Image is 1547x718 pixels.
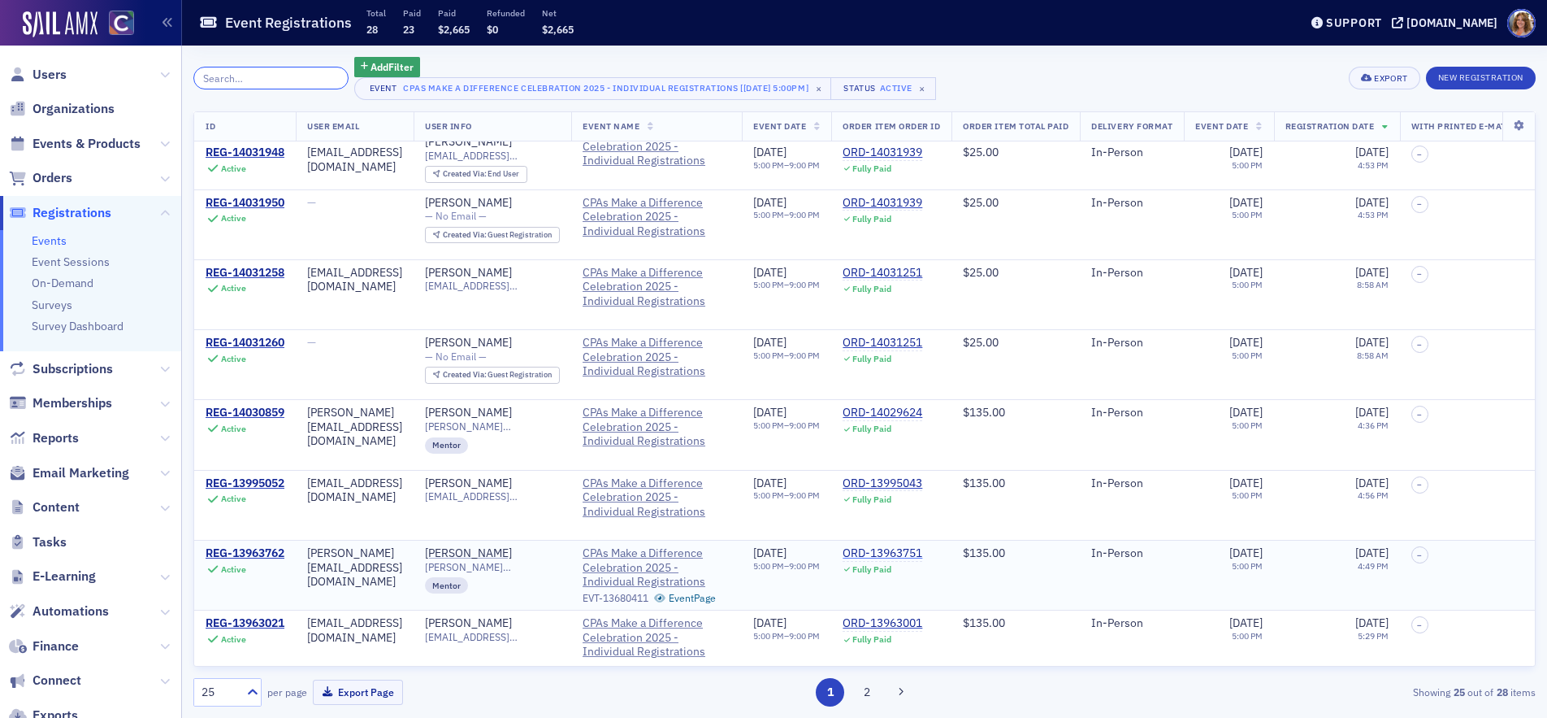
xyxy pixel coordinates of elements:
[583,476,730,520] span: CPAs Make a Difference Celebration 2025 - Individual Registrations
[425,350,487,363] span: — No Email —
[843,83,877,94] div: Status
[789,630,820,642] time: 9:00 PM
[403,7,421,19] p: Paid
[1232,209,1263,220] time: 5:00 PM
[221,564,246,575] div: Active
[753,195,786,210] span: [DATE]
[9,533,67,551] a: Tasks
[9,360,113,378] a: Subscriptions
[438,23,470,36] span: $2,665
[1099,685,1536,699] div: Showing out of items
[32,135,141,153] span: Events & Products
[221,163,246,174] div: Active
[201,684,237,701] div: 25
[1232,420,1263,431] time: 5:00 PM
[1091,146,1172,161] div: In-Person
[1229,546,1263,560] span: [DATE]
[425,490,560,503] span: [EMAIL_ADDRESS][DOMAIN_NAME]
[9,498,80,516] a: Content
[366,23,378,36] span: 28
[583,120,639,132] span: Event Name
[1232,560,1263,572] time: 5:00 PM
[963,195,999,210] span: $25.00
[812,81,826,96] span: ×
[1355,335,1389,350] span: [DATE]
[1326,15,1382,30] div: Support
[425,437,468,454] div: Mentor
[206,616,284,631] a: REG-13963021
[583,266,730,309] a: CPAs Make a Difference Celebration 2025 - Individual Registrations
[1229,616,1263,630] span: [DATE]
[206,336,284,350] a: REG-14031260
[1232,350,1263,361] time: 5:00 PM
[1229,405,1263,420] span: [DATE]
[1411,120,1538,132] span: With Printed E-Materials
[32,464,129,482] span: Email Marketing
[9,135,141,153] a: Events & Products
[425,561,560,573] span: [PERSON_NAME][EMAIL_ADDRESS][DOMAIN_NAME]
[753,490,784,501] time: 5:00 PM
[366,7,386,19] p: Total
[443,369,488,380] span: Created Via :
[843,146,922,161] a: ORD-14031939
[221,213,246,224] div: Active
[221,424,246,434] div: Active
[843,406,922,420] a: ORD-14029624
[425,120,472,132] span: User Info
[583,616,730,659] a: CPAs Make a Difference Celebration 2025 - Individual Registrations
[1232,490,1263,501] time: 5:00 PM
[267,685,307,699] label: per page
[880,83,912,94] div: Active
[1417,410,1422,420] span: –
[852,564,891,575] div: Fully Paid
[789,209,820,220] time: 9:00 PM
[307,266,402,294] div: [EMAIL_ADDRESS][DOMAIN_NAME]
[1355,476,1389,490] span: [DATE]
[1426,69,1536,84] a: New Registration
[425,266,512,281] a: [PERSON_NAME]
[1355,546,1389,560] span: [DATE]
[963,616,1005,630] span: $135.00
[225,13,352,33] h1: Event Registrations
[753,420,784,431] time: 5:00 PM
[1232,630,1263,642] time: 5:00 PM
[542,7,574,19] p: Net
[542,23,574,36] span: $2,665
[1358,420,1389,431] time: 4:36 PM
[1355,405,1389,420] span: [DATE]
[852,354,891,364] div: Fully Paid
[753,120,806,132] span: Event Date
[1229,476,1263,490] span: [DATE]
[206,406,284,420] div: REG-14030859
[32,672,81,690] span: Connect
[221,354,246,364] div: Active
[1417,199,1422,209] span: –
[32,637,79,655] span: Finance
[403,23,414,36] span: 23
[9,464,129,482] a: Email Marketing
[307,406,402,449] div: [PERSON_NAME][EMAIL_ADDRESS][DOMAIN_NAME]
[789,490,820,501] time: 9:00 PM
[1357,350,1389,361] time: 8:58 AM
[1355,616,1389,630] span: [DATE]
[206,196,284,211] a: REG-14031950
[753,350,784,361] time: 5:00 PM
[1195,120,1248,132] span: Event Date
[425,336,512,350] a: [PERSON_NAME]
[1417,269,1422,279] span: –
[32,429,79,447] span: Reports
[9,429,79,447] a: Reports
[23,11,97,37] img: SailAMX
[9,66,67,84] a: Users
[109,11,134,36] img: SailAMX
[9,100,115,118] a: Organizations
[425,406,512,420] a: [PERSON_NAME]
[583,125,730,168] a: CPAs Make a Difference Celebration 2025 - Individual Registrations
[753,159,784,171] time: 5:00 PM
[1349,67,1419,89] button: Export
[843,476,922,491] div: ORD-13995043
[425,616,512,631] a: [PERSON_NAME]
